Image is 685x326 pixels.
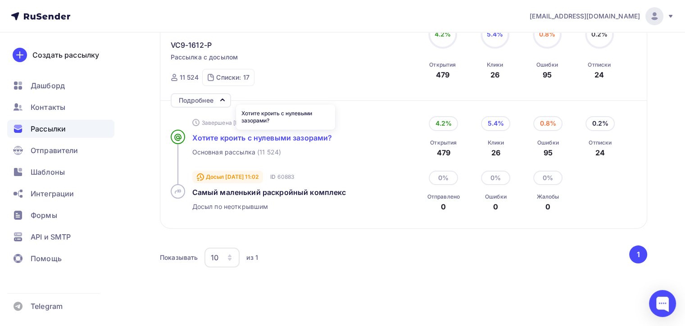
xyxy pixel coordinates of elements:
[536,61,558,68] div: Ошибки
[31,145,78,156] span: Отправители
[7,120,114,138] a: Рассылки
[537,139,559,146] div: Ошибки
[485,201,507,212] div: 0
[589,139,612,146] div: Отписки
[539,30,555,38] span: 0.8%
[31,253,62,264] span: Помощь
[429,61,456,68] div: Открытия
[192,202,268,211] span: Досыл по неоткрывшим
[192,132,398,143] a: Хотите кроить с нулевыми зазорами?
[192,133,332,142] span: Хотите кроить с нулевыми зазорами?
[537,193,559,200] div: Жалобы
[537,201,559,212] div: 0
[31,123,66,134] span: Рассылки
[430,147,457,158] div: 479
[588,61,611,68] div: Отписки
[31,188,74,199] span: Интеграции
[31,80,65,91] span: Дашборд
[7,77,114,95] a: Дашборд
[257,148,281,157] span: (11 524)
[427,193,460,200] div: Отправлено
[31,167,65,177] span: Шаблоны
[7,98,114,116] a: Контакты
[246,253,258,262] div: из 1
[487,139,504,146] div: Клики
[160,253,198,262] div: Показывать
[490,69,499,80] div: 26
[434,30,451,38] span: 4.2%
[427,201,460,212] div: 0
[429,171,458,185] div: 0%
[481,171,510,185] div: 0%
[589,147,612,158] div: 24
[543,69,552,80] div: 95
[192,148,255,157] span: Основная рассылка
[192,188,346,197] span: Самый маленький раскройный комплекс
[202,119,267,127] span: Завершена [DATE], 11:02
[537,147,559,158] div: 95
[179,95,213,106] div: Подробнее
[216,73,249,82] div: Списки: 17
[31,102,65,113] span: Контакты
[192,171,263,183] div: Досыл [DATE] 11:02
[629,245,647,263] button: Go to page 1
[204,247,240,268] button: 10
[487,147,504,158] div: 26
[236,104,335,130] div: Хотите кроить с нулевыми зазорами?
[530,12,640,21] span: [EMAIL_ADDRESS][DOMAIN_NAME]
[533,171,563,185] div: 0%
[7,206,114,224] a: Формы
[180,73,199,82] div: 11 524
[31,301,63,312] span: Telegram
[628,245,648,263] ul: Pagination
[430,139,457,146] div: Открытия
[211,252,218,263] div: 10
[171,53,238,62] span: Рассылка с досылом
[530,7,674,25] a: [EMAIL_ADDRESS][DOMAIN_NAME]
[32,50,99,60] div: Создать рассылку
[192,187,398,198] a: Самый маленький раскройный комплекс
[485,193,507,200] div: Ошибки
[429,116,458,131] div: 4.2%
[591,30,608,38] span: 0.2%
[486,61,503,68] div: Клики
[7,141,114,159] a: Отправители
[31,231,71,242] span: API и SMTP
[533,116,563,131] div: 0.8%
[486,30,503,38] span: 5.4%
[270,172,276,181] span: ID
[277,173,294,181] span: 60883
[31,210,57,221] span: Формы
[481,116,510,131] div: 5.4%
[171,40,212,50] span: VC9-1612-P
[594,69,604,80] div: 24
[585,116,615,131] div: 0.2%
[436,69,449,80] div: 479
[7,163,114,181] a: Шаблоны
